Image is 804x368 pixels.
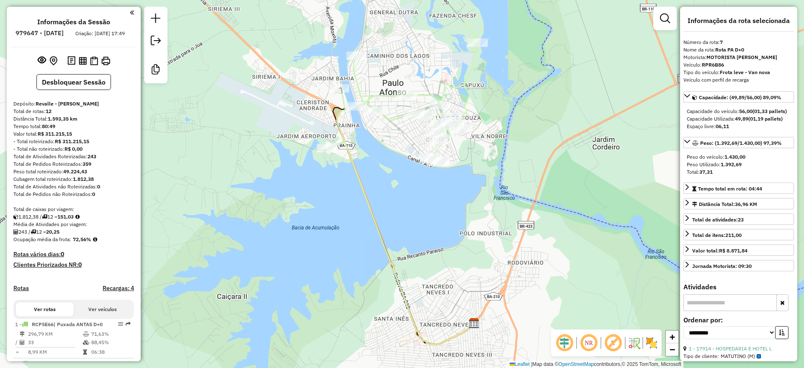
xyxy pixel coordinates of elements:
strong: 37,31 [699,169,713,175]
i: Total de rotas [42,214,47,219]
i: Distância Total [20,332,25,337]
td: 06:38 [91,348,131,356]
span: Exibir rótulo [603,333,623,353]
button: Ver veículos [74,302,131,317]
strong: 49.224,43 [63,168,87,175]
div: Cubagem total roteirizado: [13,175,134,183]
i: Cubagem total roteirizado [13,214,18,219]
div: Total de caixas por viagem: [13,206,134,213]
a: OpenStreetMap [559,361,594,367]
a: Criar modelo [147,61,164,80]
div: Total: [687,168,791,176]
div: Total de rotas: [13,108,134,115]
em: Opções [118,322,123,327]
a: Leaflet [510,361,530,367]
strong: 0 [78,261,82,268]
div: Total de Pedidos não Roteirizados: [13,190,134,198]
a: Tempo total em rota: 04:44 [683,183,794,194]
strong: 1.812,38 [73,176,94,182]
em: Média calculada utilizando a maior ocupação (%Peso ou %Cubagem) de cada rota da sessão. Rotas cro... [93,237,97,242]
strong: 1.593,35 km [48,116,77,122]
strong: 1.392,69 [721,161,742,167]
span: 36,96 KM [735,201,757,207]
div: Motorista: [683,54,794,61]
td: 33 [28,338,82,347]
strong: Revalle - [PERSON_NAME] [36,100,99,107]
div: Nome da rota: [683,46,794,54]
div: Número da rota: [683,39,794,46]
strong: R$ 8.871,84 [719,247,747,254]
strong: 56,00 [739,108,752,114]
img: Fluxo de ruas [627,336,641,350]
strong: 0 [92,191,95,197]
h4: Recargas: 4 [103,285,134,292]
div: Média de Atividades por viagem: [13,221,134,228]
a: Rotas [13,285,29,292]
strong: 211,00 [725,232,742,238]
a: Distância Total:36,96 KM [683,198,794,209]
label: Ordenar por: [683,315,794,325]
div: - Total não roteirizado: [13,145,134,153]
div: Veículo com perfil de recarga [683,76,794,84]
strong: (01,19 pallets) [748,116,783,122]
strong: (01,33 pallets) [752,108,787,114]
div: Jornada Motorista: 09:30 [692,262,752,270]
h4: Atividades [683,283,794,291]
td: 8,99 KM [28,348,82,356]
strong: MOTORISTA [PERSON_NAME] [706,54,777,60]
strong: 49,89 [735,116,748,122]
em: Opções [118,361,123,366]
i: Tempo total em rota [83,350,87,355]
div: Total de Atividades Roteirizadas: [13,153,134,160]
button: Logs desbloquear sessão [66,54,77,67]
div: - Total roteirizado: [13,138,134,145]
span: Ocupação média da frota: [13,236,71,242]
h6: 979647 - [DATE] [15,29,64,37]
button: Imprimir Rotas [100,55,112,67]
strong: 1.430,00 [724,154,745,160]
a: Total de itens:211,00 [683,229,794,240]
div: Valor total: [13,130,134,138]
button: Ver rotas [16,302,74,317]
strong: 72,56% [73,236,91,242]
div: Total de Pedidos Roteirizados: [13,160,134,168]
span: MATUTINO (M) [721,353,761,360]
a: Zoom in [666,331,678,343]
button: Exibir sessão original [36,54,48,67]
div: Capacidade Utilizada: [687,115,791,123]
span: Peso do veículo: [687,154,745,160]
button: Visualizar relatório de Roteirização [77,55,88,66]
div: 243 / 12 = [13,228,134,236]
div: Map data © contributors,© 2025 TomTom, Microsoft [508,361,683,368]
strong: 243 [88,153,96,160]
div: Distância Total: [13,115,134,123]
h4: Clientes Priorizados NR: [13,261,134,268]
span: Peso: (1.392,69/1.430,00) 97,39% [700,140,782,146]
a: Zoom out [666,343,678,356]
div: Total de Atividades não Roteirizadas: [13,183,134,190]
div: Tipo do veículo: [683,69,794,76]
span: Total de atividades: [692,216,744,223]
i: Total de Atividades [20,340,25,345]
div: Peso total roteirizado: [13,168,134,175]
span: 1 - [15,321,103,327]
strong: 359 [82,161,91,167]
div: Peso Utilizado: [687,161,791,168]
strong: 7 [720,39,723,45]
img: Exibir/Ocultar setores [645,336,658,350]
td: 296,79 KM [28,330,82,338]
a: 1 - 17914 - HOSPEDARIA E HOTEL L [689,345,772,352]
a: Exibir filtros [657,10,673,27]
strong: 80:49 [42,123,55,129]
span: 2 - [15,360,103,367]
span: Ocultar deslocamento [554,333,575,353]
div: Endereço: [STREET_ADDRESS] [683,360,794,368]
div: Veículo: [683,61,794,69]
strong: RPR6B86 [702,62,724,68]
div: Peso: (1.392,69/1.430,00) 97,39% [683,150,794,179]
td: 88,45% [91,338,131,347]
a: Nova sessão e pesquisa [147,10,164,29]
button: Ordem crescente [775,326,789,339]
a: Valor total:R$ 8.871,84 [683,244,794,256]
